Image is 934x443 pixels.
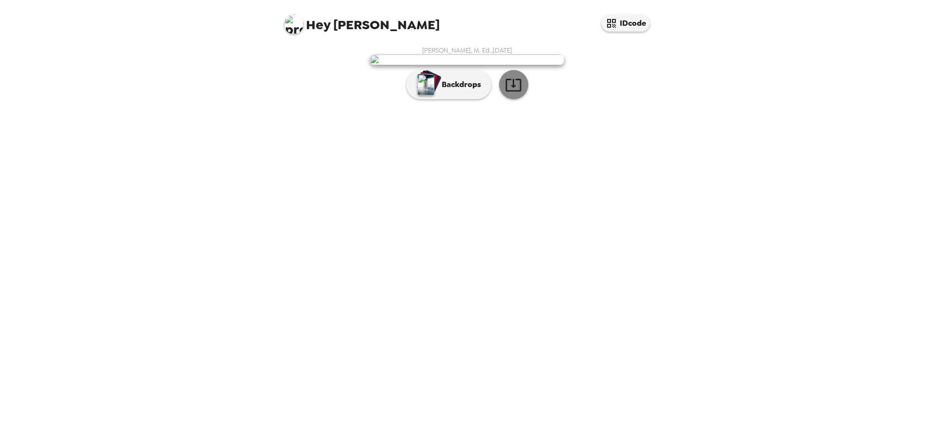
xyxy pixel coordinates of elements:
[284,15,304,34] img: profile pic
[370,54,564,65] img: user
[284,10,440,32] span: [PERSON_NAME]
[306,16,330,34] span: Hey
[601,15,650,32] button: IDcode
[422,46,512,54] span: [PERSON_NAME], M. Ed. , [DATE]
[406,70,491,99] button: Backdrops
[437,79,481,90] p: Backdrops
